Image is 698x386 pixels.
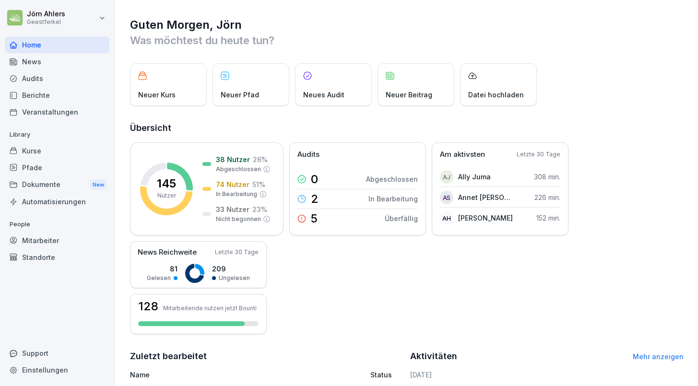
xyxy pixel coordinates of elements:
p: 5 [311,213,318,224]
p: Ungelesen [219,274,250,282]
p: Geestferkel [27,19,65,25]
p: 26 % [253,154,268,164]
a: Berichte [5,87,109,104]
p: 23 % [252,204,267,214]
p: Nutzer [157,191,176,200]
div: AS [440,191,453,204]
p: Jörn Ahlers [27,10,65,18]
p: Neuer Pfad [221,90,259,100]
p: 152 min. [536,213,560,223]
p: Abgeschlossen [216,165,261,174]
h2: Aktivitäten [410,350,457,363]
p: 33 Nutzer [216,204,249,214]
p: Annet [PERSON_NAME] [458,192,513,202]
p: Status [370,370,392,380]
h2: Zuletzt bearbeitet [130,350,403,363]
h2: Übersicht [130,121,684,135]
a: Standorte [5,249,109,266]
p: Neuer Kurs [138,90,176,100]
h6: [DATE] [410,370,684,380]
p: People [5,217,109,232]
div: New [90,179,106,190]
p: Was möchtest du heute tun? [130,33,684,48]
p: Mitarbeitende nutzen jetzt Bounti [163,304,257,312]
p: In Bearbeitung [368,194,418,204]
p: In Bearbeitung [216,190,257,199]
div: Support [5,345,109,362]
p: Datei hochladen [468,90,524,100]
p: Am aktivsten [440,149,485,160]
a: Mehr anzeigen [633,352,684,361]
h3: 128 [138,301,158,312]
div: Dokumente [5,176,109,194]
div: AH [440,211,453,225]
p: 226 min. [534,192,560,202]
p: 38 Nutzer [216,154,250,164]
a: Pfade [5,159,109,176]
p: Ally Juma [458,172,491,182]
p: Neues Audit [303,90,344,100]
p: Letzte 30 Tage [215,248,259,257]
h1: Guten Morgen, Jörn [130,17,684,33]
p: 0 [311,174,318,185]
a: Audits [5,70,109,87]
a: Kurse [5,142,109,159]
a: Einstellungen [5,362,109,378]
p: 81 [147,264,177,274]
p: Name [130,370,297,380]
p: 308 min. [534,172,560,182]
p: 209 [212,264,250,274]
p: Nicht begonnen [216,215,261,223]
p: 51 % [252,179,265,189]
p: Library [5,127,109,142]
p: 145 [157,178,176,189]
a: DokumenteNew [5,176,109,194]
p: Abgeschlossen [366,174,418,184]
p: Neuer Beitrag [386,90,432,100]
p: 74 Nutzer [216,179,249,189]
p: [PERSON_NAME] [458,213,513,223]
a: Automatisierungen [5,193,109,210]
p: Letzte 30 Tage [517,150,560,159]
a: Mitarbeiter [5,232,109,249]
a: Veranstaltungen [5,104,109,120]
p: Überfällig [385,213,418,223]
p: News Reichweite [138,247,197,258]
a: News [5,53,109,70]
div: AJ [440,170,453,184]
p: Gelesen [147,274,171,282]
a: Home [5,36,109,53]
p: Audits [297,149,319,160]
p: 2 [311,193,319,205]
